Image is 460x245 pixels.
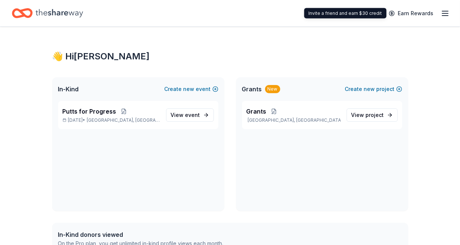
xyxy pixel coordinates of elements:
[304,8,387,19] div: Invite a friend and earn $30 credit
[12,4,83,22] a: Home
[242,85,262,94] span: Grants
[58,85,79,94] span: In-Kind
[87,117,160,123] span: [GEOGRAPHIC_DATA], [GEOGRAPHIC_DATA]
[364,85,375,94] span: new
[351,111,384,120] span: View
[165,85,218,94] button: Createnewevent
[185,112,200,118] span: event
[171,111,200,120] span: View
[166,108,214,122] a: View event
[384,7,438,20] a: Earn Rewards
[63,117,160,123] p: [DATE] •
[52,50,408,62] div: 👋 Hi [PERSON_NAME]
[347,108,398,122] a: View project
[345,85,402,94] button: Createnewproject
[58,230,224,239] div: In-Kind donors viewed
[366,112,384,118] span: project
[246,117,341,123] p: [GEOGRAPHIC_DATA], [GEOGRAPHIC_DATA]
[63,107,116,116] span: Putts for Progress
[246,107,267,116] span: Grants
[265,85,280,93] div: New
[183,85,195,94] span: new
